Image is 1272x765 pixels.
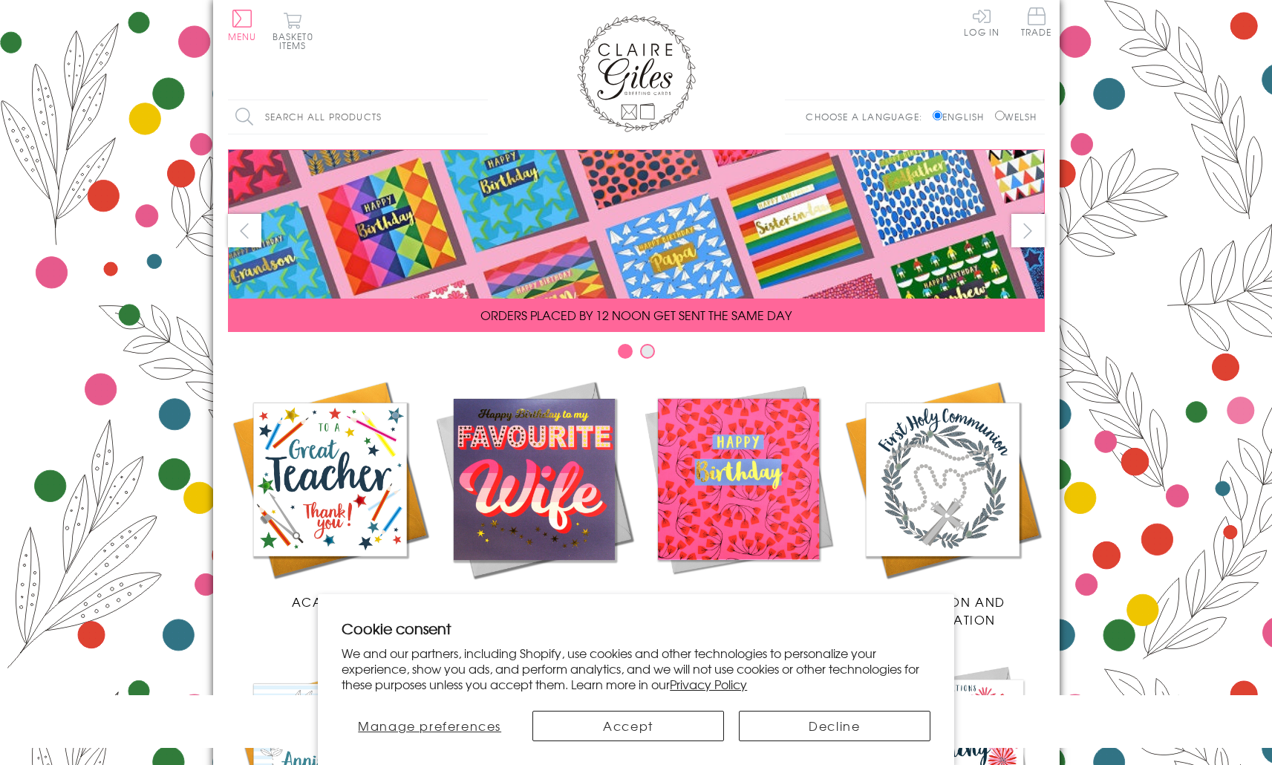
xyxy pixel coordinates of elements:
[1021,7,1052,36] span: Trade
[228,30,257,43] span: Menu
[618,344,633,359] button: Carousel Page 1 (Current Slide)
[342,711,518,741] button: Manage preferences
[577,15,696,132] img: Claire Giles Greetings Cards
[702,593,774,611] span: Birthdays
[640,344,655,359] button: Carousel Page 2
[1021,7,1052,39] a: Trade
[228,343,1045,366] div: Carousel Pagination
[879,593,1005,628] span: Communion and Confirmation
[273,12,313,50] button: Basket0 items
[995,110,1037,123] label: Welsh
[485,593,582,611] span: New Releases
[228,10,257,41] button: Menu
[279,30,313,52] span: 0 items
[670,675,747,693] a: Privacy Policy
[228,377,432,611] a: Academic
[739,711,930,741] button: Decline
[358,717,501,735] span: Manage preferences
[480,306,792,324] span: ORDERS PLACED BY 12 NOON GET SENT THE SAME DAY
[342,618,930,639] h2: Cookie consent
[228,214,261,247] button: prev
[933,110,991,123] label: English
[292,593,368,611] span: Academic
[841,377,1045,628] a: Communion and Confirmation
[473,100,488,134] input: Search
[806,110,930,123] p: Choose a language:
[342,645,930,691] p: We and our partners, including Shopify, use cookies and other technologies to personalize your ex...
[432,377,636,611] a: New Releases
[964,7,999,36] a: Log In
[532,711,724,741] button: Accept
[995,111,1005,120] input: Welsh
[1011,214,1045,247] button: next
[228,100,488,134] input: Search all products
[636,377,841,611] a: Birthdays
[933,111,942,120] input: English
